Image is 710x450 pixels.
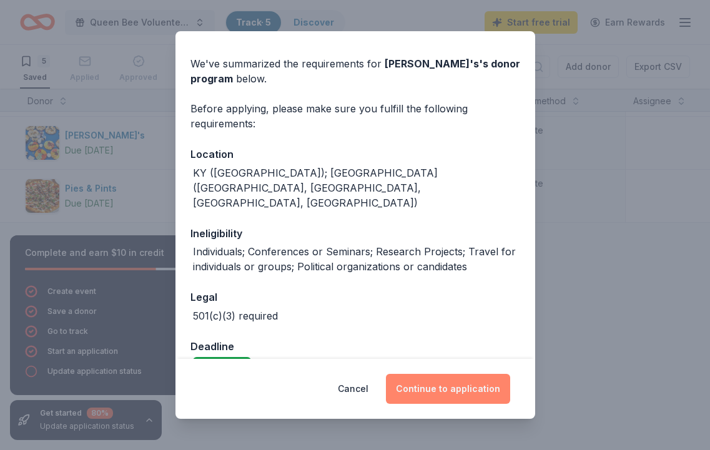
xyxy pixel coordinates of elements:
div: We've summarized the requirements for below. [190,56,520,86]
button: Cancel [338,374,368,404]
div: Individuals; Conferences or Seminars; Research Projects; Travel for individuals or groups; Politi... [193,244,520,274]
div: Ineligibility [190,225,520,242]
div: Before applying, please make sure you fulfill the following requirements: [190,101,520,131]
button: Continue to application [386,374,510,404]
div: 501(c)(3) required [193,308,278,323]
div: Legal [190,289,520,305]
div: Location [190,146,520,162]
div: Deadline [190,338,520,355]
div: Due [DATE] [193,357,251,374]
div: KY ([GEOGRAPHIC_DATA]); [GEOGRAPHIC_DATA] ([GEOGRAPHIC_DATA], [GEOGRAPHIC_DATA], [GEOGRAPHIC_DATA... [193,165,520,210]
